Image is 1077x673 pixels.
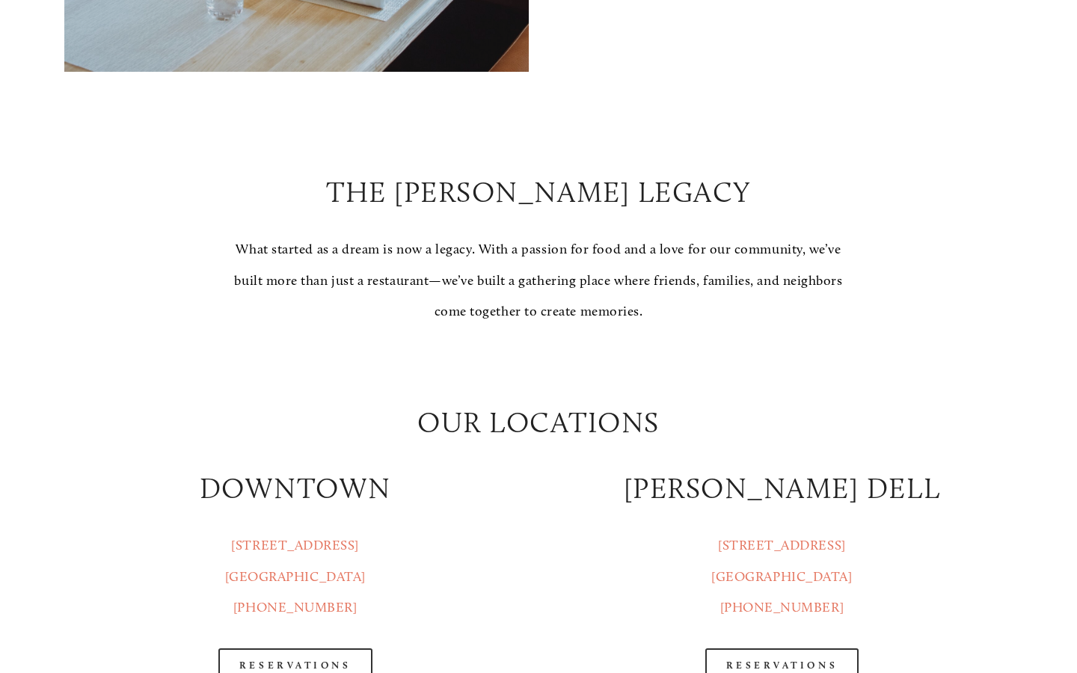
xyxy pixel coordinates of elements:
h2: [PERSON_NAME] DELL [551,469,1013,509]
p: What started as a dream is now a legacy. With a passion for food and a love for our community, we... [227,234,850,327]
h2: Our Locations [308,403,770,443]
a: [STREET_ADDRESS][GEOGRAPHIC_DATA] [711,537,852,584]
a: [PHONE_NUMBER] [720,599,844,615]
h2: The [PERSON_NAME] Legacy [227,173,850,213]
a: [STREET_ADDRESS][GEOGRAPHIC_DATA] [225,537,366,584]
a: [PHONE_NUMBER] [233,599,358,615]
h2: DOWNTOWN [64,469,526,509]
